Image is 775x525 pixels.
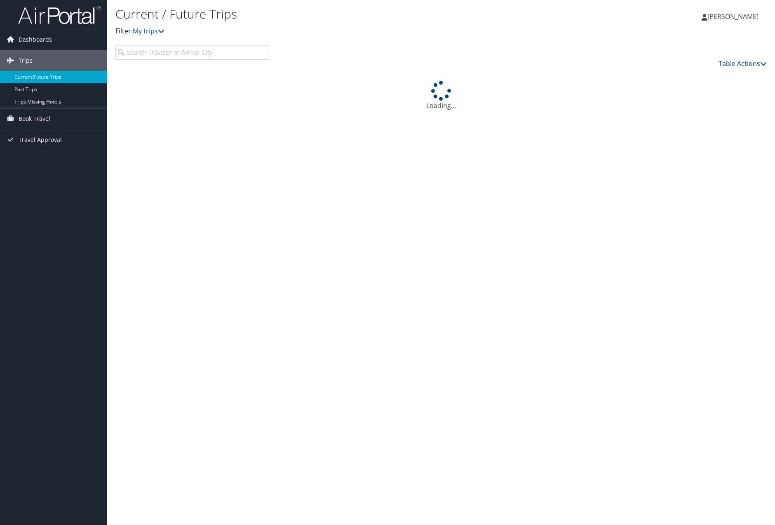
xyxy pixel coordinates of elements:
[19,108,50,129] span: Book Travel
[19,29,52,50] span: Dashboards
[702,4,767,29] a: [PERSON_NAME]
[19,129,62,150] span: Travel Approval
[115,5,550,23] h1: Current / Future Trips
[133,26,164,35] a: My trips
[19,50,33,71] span: Trips
[707,12,759,21] span: [PERSON_NAME]
[115,81,767,111] div: Loading...
[18,5,101,25] img: airportal-logo.png
[115,45,269,60] input: Search Traveler or Arrival City
[719,59,767,68] a: Table Actions
[115,26,550,37] p: Filter:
